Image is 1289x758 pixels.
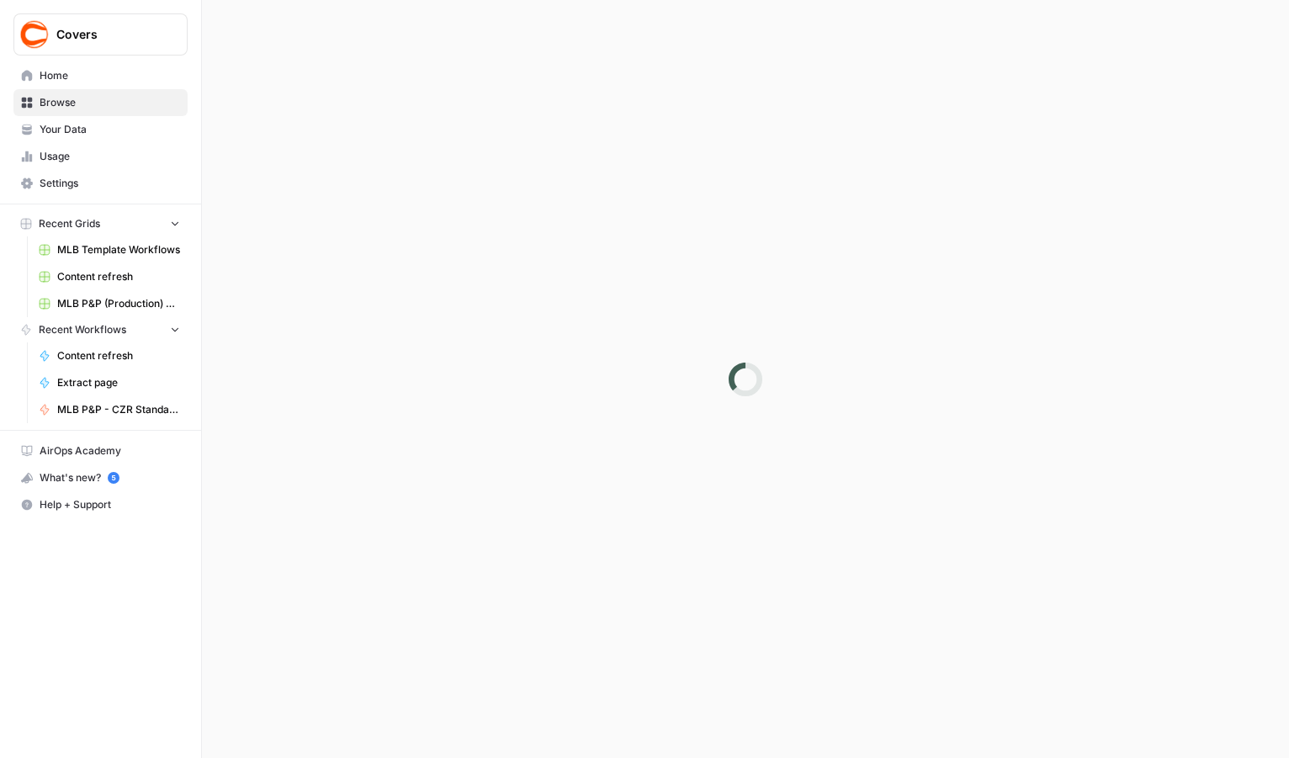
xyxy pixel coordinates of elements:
button: Workspace: Covers [13,13,188,56]
button: Help + Support [13,491,188,518]
span: MLB P&P - CZR Standard (Production) [57,402,180,417]
a: Content refresh [31,263,188,290]
a: Content refresh [31,342,188,369]
a: MLB Template Workflows [31,236,188,263]
a: Settings [13,170,188,197]
span: Help + Support [40,497,180,512]
span: Recent Grids [39,216,100,231]
button: Recent Workflows [13,317,188,342]
span: Browse [40,95,180,110]
span: Your Data [40,122,180,137]
span: MLB Template Workflows [57,242,180,257]
span: Home [40,68,180,83]
button: Recent Grids [13,211,188,236]
button: What's new? 5 [13,464,188,491]
a: Home [13,62,188,89]
a: Your Data [13,116,188,143]
a: Browse [13,89,188,116]
a: 5 [108,472,119,484]
span: Content refresh [57,269,180,284]
div: What's new? [14,465,187,490]
span: Recent Workflows [39,322,126,337]
a: MLB P&P (Production) Grid (3) [31,290,188,317]
span: Content refresh [57,348,180,363]
span: AirOps Academy [40,443,180,459]
span: Settings [40,176,180,191]
a: Extract page [31,369,188,396]
span: Covers [56,26,158,43]
span: Extract page [57,375,180,390]
a: Usage [13,143,188,170]
span: Usage [40,149,180,164]
a: AirOps Academy [13,437,188,464]
span: MLB P&P (Production) Grid (3) [57,296,180,311]
a: MLB P&P - CZR Standard (Production) [31,396,188,423]
img: Covers Logo [19,19,50,50]
text: 5 [111,474,115,482]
